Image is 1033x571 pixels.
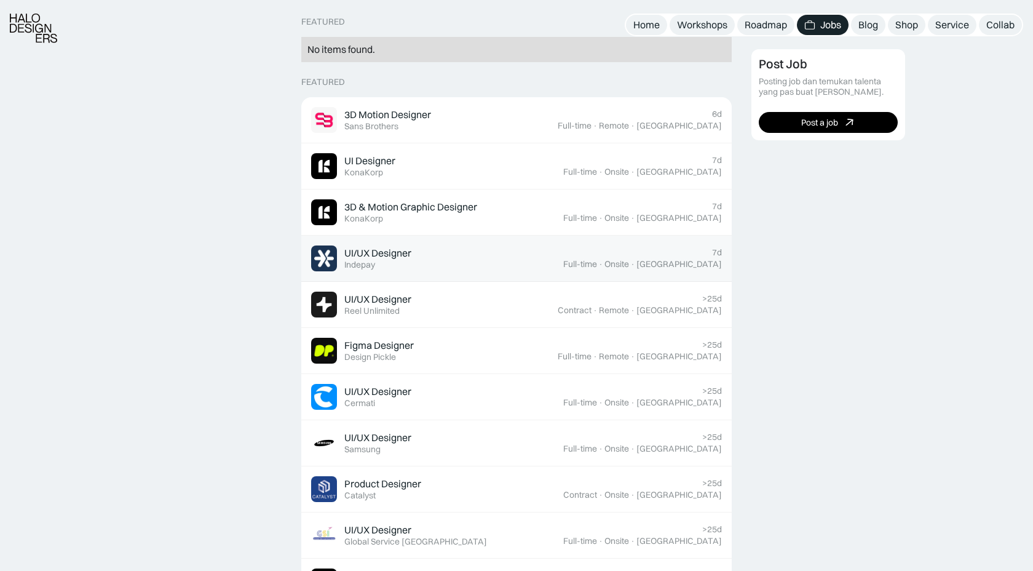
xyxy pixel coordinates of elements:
a: Roadmap [737,15,794,35]
div: · [593,305,598,316]
img: Job Image [311,430,337,456]
div: · [598,167,603,177]
div: No items found. [307,43,726,56]
div: UI/UX Designer [344,431,411,444]
div: 6d [712,109,722,119]
div: Full-time [558,121,592,131]
div: Contract [563,490,597,500]
div: Global Service [GEOGRAPHIC_DATA] [344,537,487,547]
a: Post a job [759,112,898,133]
a: Job ImageUI/UX DesignerCermati>25dFull-time·Onsite·[GEOGRAPHIC_DATA] [301,374,732,420]
div: Post a job [801,117,838,127]
img: Job Image [311,246,337,271]
div: Figma Designer [344,339,414,352]
div: Featured [301,17,345,27]
div: Workshops [677,18,727,31]
div: Sans Brothers [344,121,398,132]
div: Reel Unlimited [344,306,400,316]
img: Job Image [311,522,337,548]
div: Collab [986,18,1015,31]
div: Blog [858,18,878,31]
div: UI/UX Designer [344,247,411,260]
div: KonaKorp [344,214,383,224]
div: · [598,490,603,500]
div: >25d [702,524,722,535]
div: 7d [712,247,722,258]
div: Remote [599,121,629,131]
div: Jobs [820,18,841,31]
a: Job ImageUI/UX DesignerGlobal Service [GEOGRAPHIC_DATA]>25dFull-time·Onsite·[GEOGRAPHIC_DATA] [301,513,732,559]
div: · [598,536,603,546]
div: 3D & Motion Graphic Designer [344,201,477,214]
div: · [630,167,635,177]
div: · [598,397,603,408]
a: Service [928,15,976,35]
img: Job Image [311,476,337,502]
div: · [630,259,635,270]
div: Contract [558,305,592,316]
div: >25d [702,340,722,350]
a: Workshops [670,15,735,35]
div: 3D Motion Designer [344,108,431,121]
div: Remote [599,305,629,316]
div: · [630,351,635,362]
div: · [630,490,635,500]
div: Post Job [759,57,807,71]
div: Posting job dan temukan talenta yang pas buat [PERSON_NAME]. [759,76,898,97]
a: Jobs [797,15,849,35]
div: Shop [895,18,918,31]
img: Job Image [311,384,337,410]
img: Job Image [311,292,337,317]
div: Remote [599,351,629,362]
a: Job ImageUI/UX DesignerSamsung>25dFull-time·Onsite·[GEOGRAPHIC_DATA] [301,420,732,466]
div: Roadmap [745,18,787,31]
div: · [598,213,603,223]
div: UI Designer [344,154,395,167]
div: · [598,444,603,454]
div: UI/UX Designer [344,385,411,398]
div: [GEOGRAPHIC_DATA] [636,397,722,408]
div: >25d [702,386,722,396]
div: · [630,536,635,546]
div: >25d [702,478,722,489]
div: Onsite [604,536,629,546]
div: · [630,444,635,454]
div: Design Pickle [344,352,396,362]
div: · [630,305,635,316]
img: Job Image [311,107,337,133]
div: Samsung [344,444,381,455]
div: Featured [301,77,345,87]
div: Full-time [563,167,597,177]
div: Cermati [344,398,375,409]
div: [GEOGRAPHIC_DATA] [636,213,722,223]
div: >25d [702,293,722,304]
div: Full-time [563,536,597,546]
div: · [593,351,598,362]
a: Job Image3D Motion DesignerSans Brothers6dFull-time·Remote·[GEOGRAPHIC_DATA] [301,97,732,143]
div: · [593,121,598,131]
div: [GEOGRAPHIC_DATA] [636,351,722,362]
div: Product Designer [344,477,421,490]
div: Onsite [604,490,629,500]
div: Onsite [604,213,629,223]
div: 7d [712,155,722,166]
div: Full-time [563,444,597,454]
div: 7d [712,201,722,212]
div: · [630,213,635,223]
img: Job Image [311,153,337,179]
img: Job Image [311,199,337,225]
div: Full-time [563,259,597,270]
div: [GEOGRAPHIC_DATA] [636,121,722,131]
div: Full-time [558,351,592,362]
a: Job ImageUI/UX DesignerIndepay7dFull-time·Onsite·[GEOGRAPHIC_DATA] [301,236,732,282]
a: Home [626,15,667,35]
a: Collab [979,15,1022,35]
div: Full-time [563,397,597,408]
div: Home [633,18,660,31]
div: Catalyst [344,490,376,501]
a: Job Image3D & Motion Graphic DesignerKonaKorp7dFull-time·Onsite·[GEOGRAPHIC_DATA] [301,190,732,236]
div: Service [935,18,969,31]
div: UI/UX Designer [344,293,411,306]
div: UI/UX Designer [344,524,411,537]
div: KonaKorp [344,167,383,178]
